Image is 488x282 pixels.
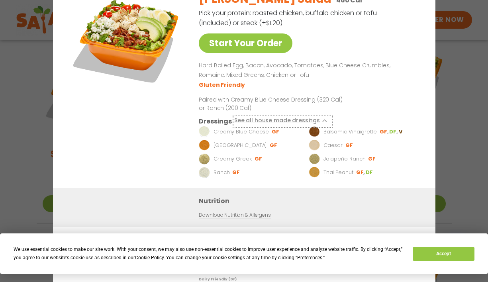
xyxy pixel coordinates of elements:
li: GF [232,169,241,176]
h3: Dressings [199,116,232,126]
p: Jalapeño Ranch [323,155,365,163]
li: GF [272,128,280,135]
li: GF [379,128,389,135]
img: Dressing preview image for Creamy Blue Cheese [199,126,210,137]
li: DF [389,128,398,135]
li: GF [254,155,263,163]
strong: Dairy Friendly (DF) [199,277,236,282]
h3: Nutrition [199,196,423,206]
p: Paired with Creamy Blue Cheese Dressing (320 Cal) or Ranch (200 Cal) [199,96,346,112]
li: Gluten Friendly [199,81,246,89]
span: Preferences [297,255,322,260]
p: Thai Peanut [323,168,353,176]
img: Dressing preview image for Thai Peanut [309,167,320,178]
li: GF [368,155,376,163]
p: Creamy Blue Cheese [213,128,268,136]
img: Dressing preview image for Ranch [199,167,210,178]
li: GF [345,142,354,149]
li: GF [270,142,278,149]
a: Start Your Order [199,33,292,53]
img: Dressing preview image for Creamy Greek [199,153,210,164]
button: See all house made dressings [234,116,331,126]
img: Dressing preview image for Caesar [309,140,320,151]
button: Accept [413,247,474,261]
span: Cookie Policy [135,255,164,260]
p: Caesar [323,141,342,149]
li: V [398,128,403,135]
a: Download Nutrition & Allergens [199,211,270,219]
p: Ranch [213,168,229,176]
img: Dressing preview image for Balsamic Vinaigrette [309,126,320,137]
p: Balsamic Vinaigrette [323,128,376,136]
div: We use essential cookies to make our site work. With your consent, we may also use non-essential ... [14,245,403,262]
li: DF [366,169,374,176]
p: Pick your protein: roasted chicken, buffalo chicken or tofu (included) or steak (+$1.20) [199,8,378,28]
p: Creamy Greek [213,155,251,163]
img: Dressing preview image for Jalapeño Ranch [309,153,320,164]
img: Dressing preview image for BBQ Ranch [199,140,210,151]
li: GF [356,169,365,176]
p: [GEOGRAPHIC_DATA] [213,141,267,149]
p: Hard Boiled Egg, Bacon, Avocado, Tomatoes, Blue Cheese Crumbles, Romaine, Mixed Greens, Chicken o... [199,61,416,80]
